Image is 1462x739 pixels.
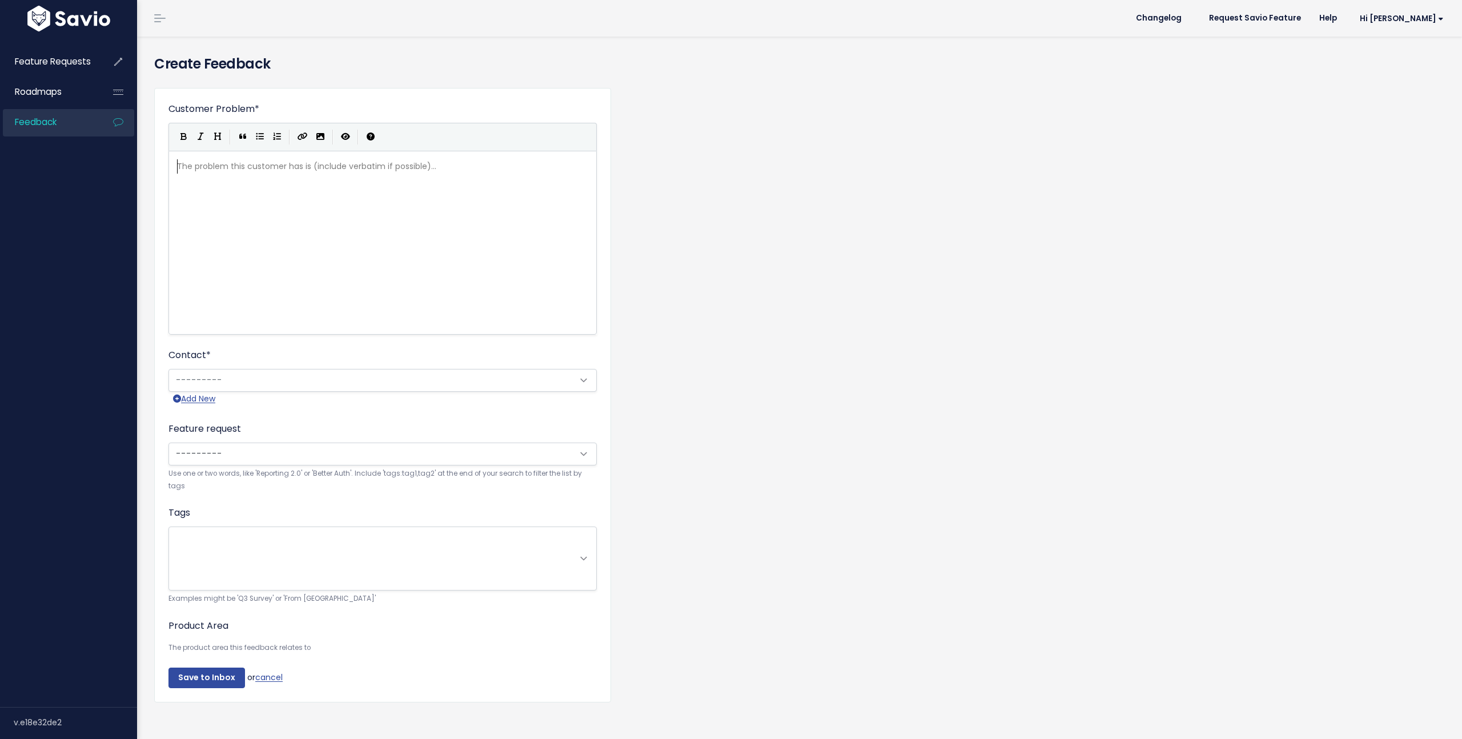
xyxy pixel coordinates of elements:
[168,619,228,633] label: Product Area
[25,6,113,31] img: logo-white.9d6f32f41409.svg
[15,86,62,98] span: Roadmaps
[14,708,137,737] div: v.e18e32de2
[173,392,215,406] a: Add New
[168,102,259,116] label: Customer Problem
[168,506,190,520] label: Tags
[268,128,286,146] button: Numbered List
[362,128,379,146] button: Markdown Guide
[209,128,226,146] button: Heading
[168,593,597,605] small: Examples might be 'Q3 Survey' or 'From [GEOGRAPHIC_DATA]'
[168,642,597,654] small: The product area this feedback relates to
[337,128,354,146] button: Toggle Preview
[3,79,95,105] a: Roadmaps
[3,49,95,75] a: Feature Requests
[168,468,597,492] small: Use one or two words, like 'Reporting 2.0' or 'Better Auth'. Include 'tags:tag1,tag2' at the end ...
[168,348,211,362] label: Contact
[175,128,192,146] button: Bold
[168,668,245,688] input: Save to Inbox
[15,116,57,128] span: Feedback
[1136,14,1182,22] span: Changelog
[312,128,329,146] button: Import an image
[1310,10,1346,27] a: Help
[1200,10,1310,27] a: Request Savio Feature
[255,672,283,683] a: cancel
[230,130,231,144] i: |
[251,128,268,146] button: Generic List
[15,55,91,67] span: Feature Requests
[358,130,359,144] i: |
[234,128,251,146] button: Quote
[1346,10,1453,27] a: Hi [PERSON_NAME]
[1360,14,1444,23] span: Hi [PERSON_NAME]
[289,130,290,144] i: |
[154,54,1445,74] h4: Create Feedback
[332,130,334,144] i: |
[192,128,209,146] button: Italic
[3,109,95,135] a: Feedback
[294,128,312,146] button: Create Link
[168,102,597,688] form: or
[168,422,241,436] label: Feature request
